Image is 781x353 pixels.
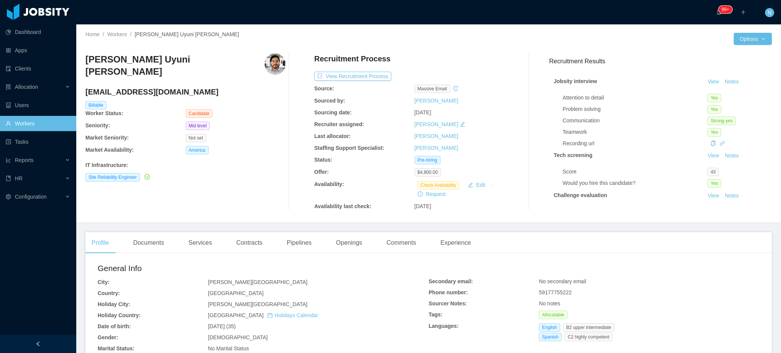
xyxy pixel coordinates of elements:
div: Services [182,232,218,254]
b: Tags: [429,311,442,318]
button: Notes [722,77,742,87]
b: Offer: [314,169,329,175]
span: 43 [707,168,718,176]
b: Sourcing date: [314,109,352,116]
h3: [PERSON_NAME] Uyuni [PERSON_NAME] [85,53,265,78]
a: Home [85,31,100,37]
span: [GEOGRAPHIC_DATA] [208,290,264,296]
a: View [705,193,722,199]
span: Site Reliability Engineer [85,173,140,181]
b: Sourced by: [314,98,345,104]
span: Strong-yes [707,117,736,125]
strong: Jobsity interview [554,78,597,84]
span: [DATE] [415,203,431,209]
span: Pre-hiring [415,156,440,164]
b: Market Seniority: [85,135,129,141]
div: Copy [710,140,716,148]
b: Marital Status: [98,345,134,351]
b: Holiday Country: [98,312,141,318]
span: / [130,31,132,37]
button: icon: exportView Recruitment Process [314,72,391,81]
b: Secondary email: [429,278,473,284]
a: icon: userWorkers [6,116,70,131]
span: HR [15,175,22,181]
span: English [539,323,560,332]
a: [PERSON_NAME] [415,133,458,139]
b: Phone number: [429,289,468,295]
div: Teamwork [562,128,707,136]
b: Availability last check: [314,203,371,209]
b: Market Availability: [85,147,134,153]
span: No Marital Status [208,345,249,351]
span: Mid level [186,122,210,130]
a: [PERSON_NAME] [415,145,458,151]
i: icon: link [720,141,725,146]
sup: 1661 [718,6,732,13]
div: Attention to detail [562,94,707,102]
span: Yes [707,179,721,188]
button: icon: editEdit [465,180,489,189]
a: icon: exportView Recruitment Process [314,73,391,79]
i: icon: solution [6,84,11,90]
button: Notes [722,191,742,201]
a: icon: auditClients [6,61,70,76]
a: [PERSON_NAME] [415,121,458,127]
span: 59177755222 [539,289,572,295]
div: Contracts [230,232,268,254]
strong: Tech screening [554,152,593,158]
div: Profile [85,232,115,254]
span: N [768,8,771,17]
span: Reports [15,157,34,163]
div: Experience [434,232,477,254]
span: Not set [186,134,206,142]
span: [GEOGRAPHIC_DATA] [208,312,318,318]
span: [PERSON_NAME][GEOGRAPHIC_DATA] [208,301,307,307]
b: Last allocator: [314,133,351,139]
i: icon: edit [460,122,465,127]
div: Communication [562,117,707,125]
span: [DATE] (35) [208,323,236,329]
span: Yes [707,128,721,136]
span: [PERSON_NAME][GEOGRAPHIC_DATA] [208,279,307,285]
b: Gender: [98,334,118,340]
span: America [186,146,209,154]
b: Recruiter assigned: [314,121,364,127]
span: B2 upper intermediate [563,323,614,332]
span: [DEMOGRAPHIC_DATA] [208,334,268,340]
i: icon: check-circle [145,174,150,180]
span: No notes [539,300,560,306]
b: Status: [314,157,332,163]
span: [DATE] [415,109,431,116]
i: icon: calendar [267,313,273,318]
i: icon: bell [716,10,722,15]
i: icon: line-chart [6,157,11,163]
a: icon: profileTasks [6,134,70,149]
b: Source: [314,85,334,91]
span: C2 highly competent [565,333,612,341]
a: icon: appstoreApps [6,43,70,58]
div: Pipelines [281,232,318,254]
b: Sourcer Notes: [429,300,467,306]
a: icon: check-circle [143,174,150,180]
span: Configuration [15,194,47,200]
button: icon: exclamation-circleRequest [415,189,449,199]
b: Availability: [314,181,344,187]
span: $4,800.00 [415,168,441,176]
a: icon: link [720,140,725,146]
span: Yes [707,105,721,114]
span: Yes [707,94,721,102]
div: Problem solving [562,105,707,113]
h4: Recruitment Process [314,53,390,64]
a: Workers [107,31,127,37]
h3: Recruitment Results [549,56,772,66]
span: Allocation [15,84,38,90]
div: Recording url [562,140,707,148]
b: Date of birth: [98,323,131,329]
b: Holiday City: [98,301,130,307]
div: Openings [330,232,368,254]
i: icon: setting [6,194,11,199]
h4: [EMAIL_ADDRESS][DOMAIN_NAME] [85,87,286,97]
a: icon: pie-chartDashboard [6,24,70,40]
span: Candidate [186,109,213,118]
span: [PERSON_NAME] Uyuni [PERSON_NAME] [135,31,239,37]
